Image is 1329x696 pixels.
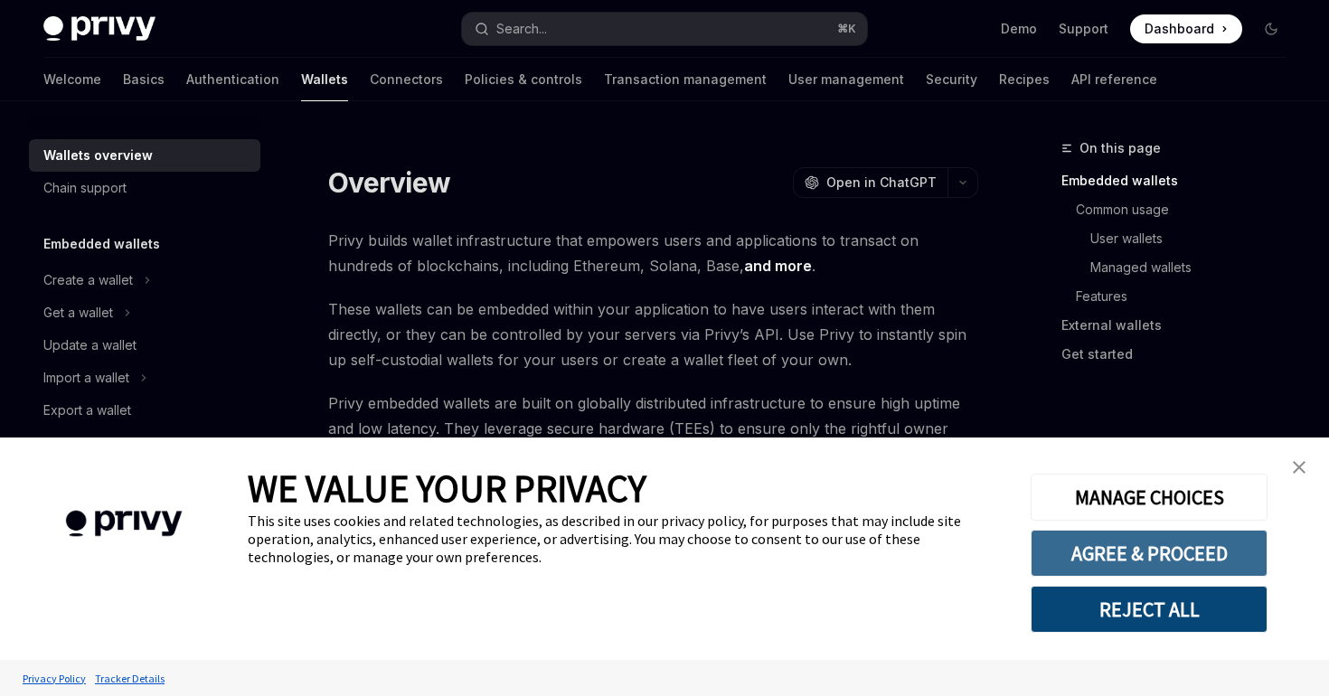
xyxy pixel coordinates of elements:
[29,296,260,329] button: Get a wallet
[1061,311,1300,340] a: External wallets
[90,663,169,694] a: Tracker Details
[27,484,221,563] img: company logo
[29,172,260,204] a: Chain support
[837,22,856,36] span: ⌘ K
[1061,195,1300,224] a: Common usage
[248,512,1004,566] div: This site uses cookies and related technologies, as described in our privacy policy, for purposes...
[1071,58,1157,101] a: API reference
[926,58,977,101] a: Security
[328,296,978,372] span: These wallets can be embedded within your application to have users interact with them directly, ...
[496,18,547,40] div: Search...
[793,167,947,198] button: Open in ChatGPT
[1031,586,1268,633] button: REJECT ALL
[186,58,279,101] a: Authentication
[1061,282,1300,311] a: Features
[328,228,978,278] span: Privy builds wallet infrastructure that empowers users and applications to transact on hundreds o...
[999,58,1050,101] a: Recipes
[43,334,137,356] div: Update a wallet
[1281,449,1317,485] a: close banner
[744,257,812,276] a: and more
[29,329,260,362] a: Update a wallet
[370,58,443,101] a: Connectors
[18,663,90,694] a: Privacy Policy
[43,302,113,324] div: Get a wallet
[1145,20,1214,38] span: Dashboard
[826,174,937,192] span: Open in ChatGPT
[43,233,160,255] h5: Embedded wallets
[29,427,260,481] a: Enabling server-side access to user wallets
[43,177,127,199] div: Chain support
[43,269,133,291] div: Create a wallet
[1061,166,1300,195] a: Embedded wallets
[29,139,260,172] a: Wallets overview
[462,13,866,45] button: Search...⌘K
[1061,224,1300,253] a: User wallets
[43,145,153,166] div: Wallets overview
[1293,461,1305,474] img: close banner
[43,432,250,475] div: Enabling server-side access to user wallets
[43,367,129,389] div: Import a wallet
[43,58,101,101] a: Welcome
[465,58,582,101] a: Policies & controls
[1257,14,1286,43] button: Toggle dark mode
[123,58,165,101] a: Basics
[1061,253,1300,282] a: Managed wallets
[248,465,646,512] span: WE VALUE YOUR PRIVACY
[29,264,260,296] button: Create a wallet
[1031,530,1268,577] button: AGREE & PROCEED
[43,16,156,42] img: dark logo
[43,400,131,421] div: Export a wallet
[29,362,260,394] button: Import a wallet
[1031,474,1268,521] button: MANAGE CHOICES
[1001,20,1037,38] a: Demo
[301,58,348,101] a: Wallets
[328,390,978,466] span: Privy embedded wallets are built on globally distributed infrastructure to ensure high uptime and...
[1079,137,1161,159] span: On this page
[1061,340,1300,369] a: Get started
[328,166,450,199] h1: Overview
[788,58,904,101] a: User management
[29,394,260,427] a: Export a wallet
[604,58,767,101] a: Transaction management
[1059,20,1108,38] a: Support
[1130,14,1242,43] a: Dashboard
